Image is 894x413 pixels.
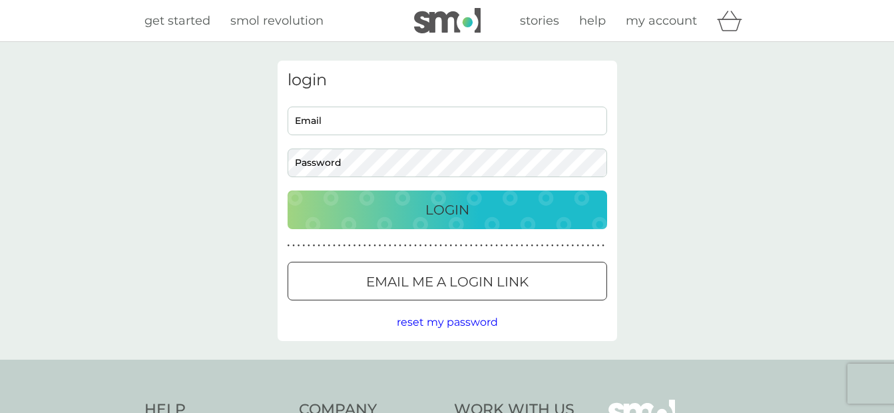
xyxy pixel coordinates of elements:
p: ● [302,242,305,249]
p: ● [501,242,503,249]
p: ● [313,242,316,249]
a: stories [520,11,559,31]
p: ● [592,242,594,249]
span: help [579,13,606,28]
p: ● [363,242,366,249]
p: ● [358,242,361,249]
p: Email me a login link [366,271,529,292]
p: ● [333,242,335,249]
button: Email me a login link [288,262,607,300]
p: ● [353,242,356,249]
p: ● [373,242,376,249]
p: ● [394,242,397,249]
button: reset my password [397,314,498,331]
p: ● [572,242,574,249]
p: ● [439,242,442,249]
p: ● [292,242,295,249]
p: Login [425,199,469,220]
p: ● [582,242,584,249]
p: ● [516,242,519,249]
p: ● [566,242,569,249]
p: ● [288,242,290,249]
p: ● [465,242,467,249]
p: ● [409,242,412,249]
p: ● [602,242,604,249]
p: ● [511,242,513,249]
p: ● [323,242,326,249]
p: ● [429,242,432,249]
p: ● [485,242,488,249]
p: ● [475,242,478,249]
button: Login [288,191,607,229]
p: ● [495,242,498,249]
p: ● [348,242,351,249]
a: my account [626,11,697,31]
p: ● [557,242,559,249]
p: ● [480,242,483,249]
p: ● [419,242,422,249]
p: ● [298,242,300,249]
p: ● [597,242,600,249]
p: ● [460,242,463,249]
p: ● [546,242,549,249]
p: ● [470,242,473,249]
span: get started [144,13,210,28]
p: ● [455,242,457,249]
p: ● [399,242,401,249]
img: smol [414,8,481,33]
p: ● [586,242,589,249]
p: ● [576,242,579,249]
a: get started [144,11,210,31]
a: smol revolution [230,11,324,31]
span: stories [520,13,559,28]
p: ● [531,242,534,249]
p: ● [414,242,417,249]
p: ● [328,242,331,249]
p: ● [308,242,310,249]
p: ● [526,242,529,249]
p: ● [318,242,320,249]
p: ● [521,242,523,249]
a: help [579,11,606,31]
p: ● [445,242,447,249]
p: ● [551,242,554,249]
p: ● [541,242,544,249]
p: ● [435,242,437,249]
p: ● [379,242,381,249]
span: my account [626,13,697,28]
span: reset my password [397,316,498,328]
p: ● [343,242,345,249]
p: ● [424,242,427,249]
p: ● [450,242,453,249]
div: basket [717,7,750,34]
p: ● [369,242,371,249]
span: smol revolution [230,13,324,28]
p: ● [491,242,493,249]
p: ● [383,242,386,249]
p: ● [404,242,407,249]
p: ● [505,242,508,249]
h3: login [288,71,607,90]
p: ● [338,242,341,249]
p: ● [536,242,539,249]
p: ● [561,242,564,249]
p: ● [389,242,391,249]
